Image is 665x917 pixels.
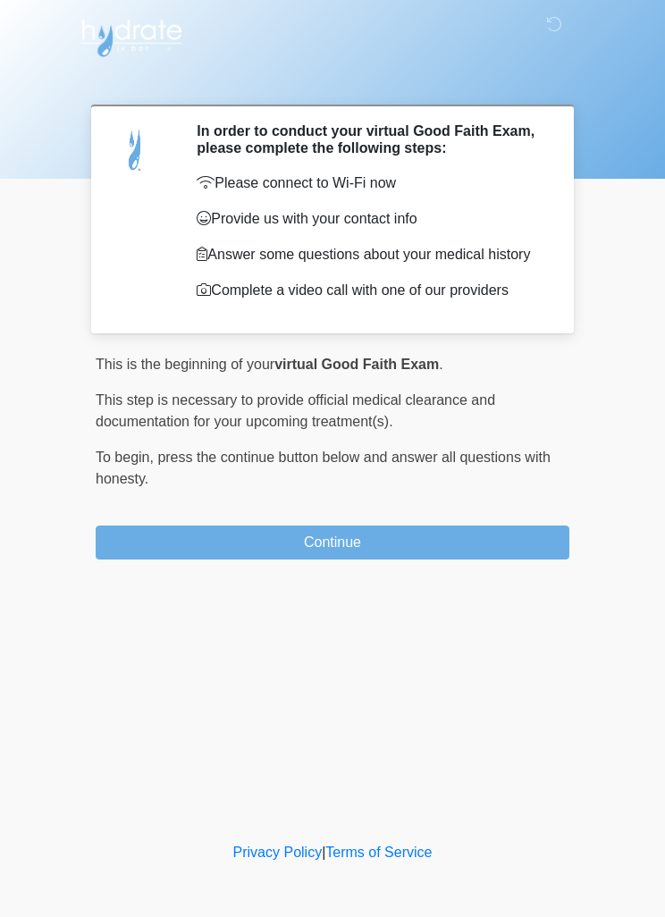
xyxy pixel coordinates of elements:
a: Terms of Service [325,845,432,860]
p: Answer some questions about your medical history [197,244,543,265]
strong: virtual Good Faith Exam [274,357,439,372]
a: Privacy Policy [233,845,323,860]
img: Hydrate IV Bar - Scottsdale Logo [78,13,185,58]
span: This is the beginning of your [96,357,274,372]
h2: In order to conduct your virtual Good Faith Exam, please complete the following steps: [197,122,543,156]
span: . [439,357,442,372]
p: Provide us with your contact info [197,208,543,230]
button: Continue [96,526,569,559]
img: Agent Avatar [109,122,163,176]
span: To begin, [96,450,157,465]
p: Complete a video call with one of our providers [197,280,543,301]
a: | [322,845,325,860]
span: press the continue button below and answer all questions with honesty. [96,450,551,486]
span: This step is necessary to provide official medical clearance and documentation for your upcoming ... [96,392,495,429]
p: Please connect to Wi-Fi now [197,172,543,194]
h1: ‎ ‎ ‎ [82,64,583,97]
